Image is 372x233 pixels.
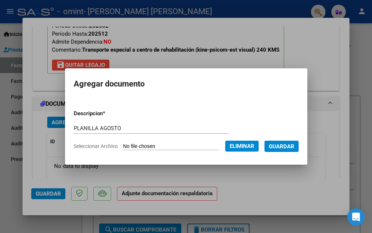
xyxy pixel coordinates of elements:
span: Eliminar [230,143,254,149]
p: Descripcion [74,109,141,118]
div: Open Intercom Messenger [347,208,365,226]
button: Eliminar [225,141,259,152]
h2: Agregar documento [74,77,299,91]
span: Guardar [269,143,294,150]
button: Guardar [264,141,299,152]
span: Seleccionar Archivo [74,143,118,149]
